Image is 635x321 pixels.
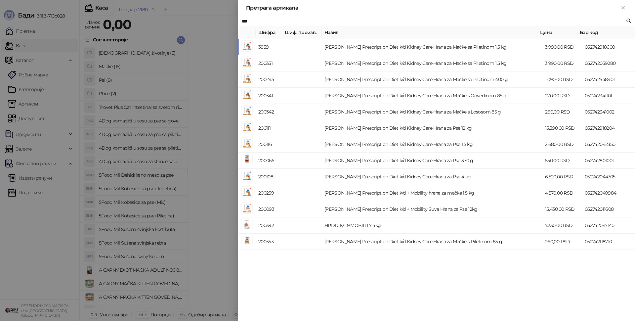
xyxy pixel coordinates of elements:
th: Шифра [256,26,282,39]
td: 052742918204 [582,120,635,136]
td: 550,00 RSD [542,153,582,169]
td: 200116 [256,136,282,153]
td: 200392 [256,217,282,234]
td: 2.680,00 RSD [542,136,582,153]
td: 270,00 RSD [542,88,582,104]
td: 052742049984 [582,185,635,201]
td: 200341 [256,88,282,104]
td: 200065 [256,153,282,169]
td: 3859 [256,39,282,55]
td: [PERSON_NAME] Prescription Diet k/d Kidney Care Hrana za Mačke sa Piletinom 1,5 kg [322,39,542,55]
th: Цена [537,26,577,39]
td: [PERSON_NAME] Prescription Diet k/d Kidney Care Hrana za Pse 1,5 kg [322,136,542,153]
td: 3.990,00 RSD [542,39,582,55]
td: 15.430,00 RSD [542,201,582,217]
td: 200353 [256,234,282,250]
td: 7.330,00 RSD [542,217,582,234]
td: 15.390,00 RSD [542,120,582,136]
td: 052742118710 [582,234,635,250]
td: 052742918600 [582,39,635,55]
td: 200259 [256,185,282,201]
td: 260,00 RSD [542,104,582,120]
th: Шиф. произв. [282,26,322,39]
td: 052742059280 [582,55,635,71]
td: 200111 [256,120,282,136]
td: [PERSON_NAME] Prescription Diet k/d Kidney Care Hrana za Mačke s Govedinom 85 g [322,88,542,104]
td: [PERSON_NAME] Prescription Diet k/d Kidney Care Hrana za Mačke s Lososom 85 g [322,104,542,120]
td: [PERSON_NAME] Prescription Diet k/d Kidney Care Hrana za Mačke sa Piletinom 1,5 kg [322,55,542,71]
td: 4.570,00 RSD [542,185,582,201]
td: [PERSON_NAME] Prescription Diet k/d Kidney Care Hrana za Pse 4 kg [322,169,542,185]
td: 052742047140 [582,217,635,234]
th: Бар код [577,26,630,39]
td: 260,00 RSD [542,234,582,250]
td: 200108 [256,169,282,185]
button: Close [619,4,627,12]
td: HPDD K/D+MOBILITY 4kg [322,217,542,234]
td: 052742011608 [582,201,635,217]
td: 200351 [256,55,282,71]
td: [PERSON_NAME] Prescription Diet k/d + Mobility hrana za mačke 1,5 kg [322,185,542,201]
td: 052742044705 [582,169,635,185]
td: [PERSON_NAME] Prescription Diet k/d + Mobility Suva Hrana za Pse 12kg [322,201,542,217]
td: 3.990,00 RSD [542,55,582,71]
td: [PERSON_NAME] Prescription Diet k/d Kidney Care Hrana za Pse 370 g [322,153,542,169]
td: 052742042350 [582,136,635,153]
td: 052742341002 [582,104,635,120]
td: [PERSON_NAME] Prescription Diet k/d Kidney Care Hrana za Pse 12 kg [322,120,542,136]
td: 052742801001 [582,153,635,169]
td: 052742548401 [582,71,635,88]
td: [PERSON_NAME] Prescription Diet k/d Kidney Care Hrana za Mačke sa Piletinom 400 g [322,71,542,88]
td: 200093 [256,201,282,217]
td: 200342 [256,104,282,120]
td: [PERSON_NAME] Prescription Diet k/d Kidney Care Hrana za Mačke s Piletinom 85 g [322,234,542,250]
td: 1.090,00 RSD [542,71,582,88]
td: 200245 [256,71,282,88]
td: 6.520,00 RSD [542,169,582,185]
th: Назив [322,26,537,39]
td: 052742341101 [582,88,635,104]
div: Претрага артикала [246,4,619,12]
